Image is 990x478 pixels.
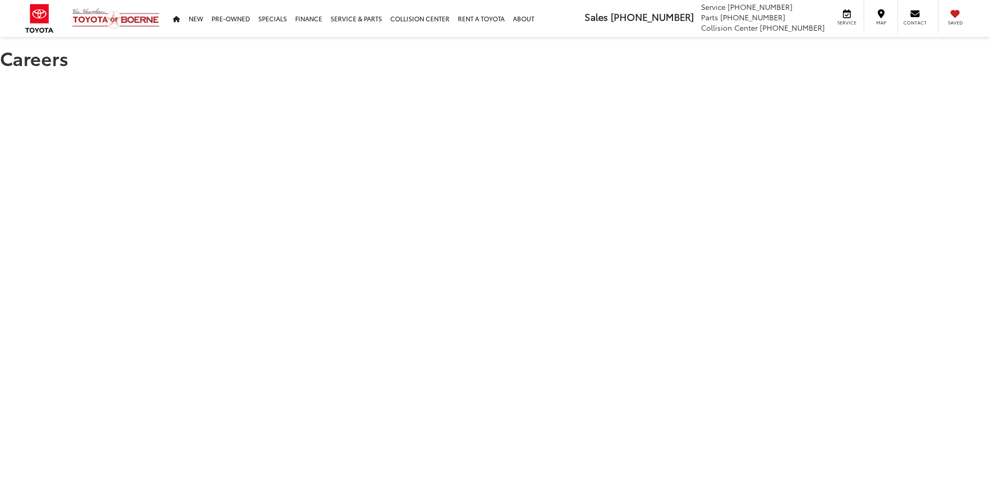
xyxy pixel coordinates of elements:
[720,12,785,22] span: [PHONE_NUMBER]
[903,19,927,26] span: Contact
[585,10,608,23] span: Sales
[944,19,967,26] span: Saved
[869,19,892,26] span: Map
[701,12,718,22] span: Parts
[611,10,694,23] span: [PHONE_NUMBER]
[835,19,859,26] span: Service
[701,22,758,33] span: Collision Center
[728,2,793,12] span: [PHONE_NUMBER]
[72,8,160,29] img: Vic Vaughan Toyota of Boerne
[701,2,725,12] span: Service
[760,22,825,33] span: [PHONE_NUMBER]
